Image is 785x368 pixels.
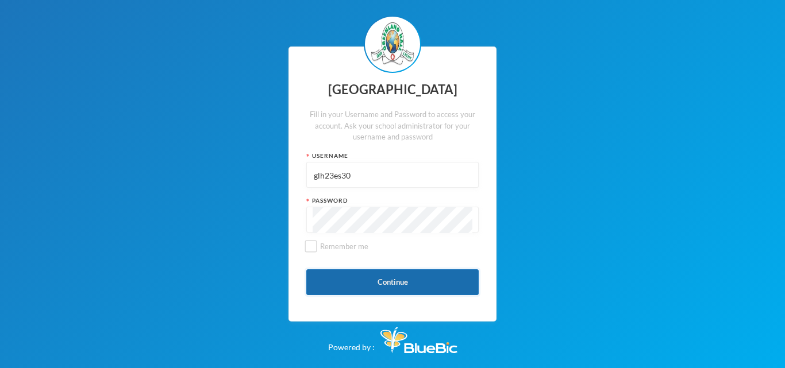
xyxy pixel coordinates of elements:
div: Fill in your Username and Password to access your account. Ask your school administrator for your... [306,109,479,143]
span: Remember me [315,242,373,251]
button: Continue [306,269,479,295]
div: Username [306,152,479,160]
img: Bluebic [380,327,457,353]
div: Password [306,196,479,205]
div: [GEOGRAPHIC_DATA] [306,79,479,101]
div: Powered by : [328,321,457,353]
